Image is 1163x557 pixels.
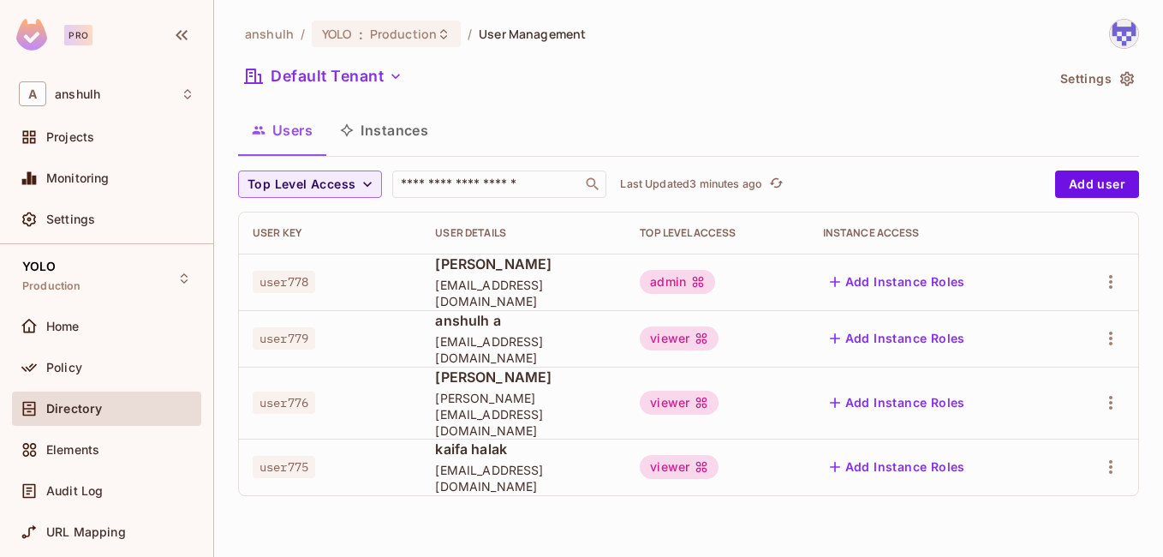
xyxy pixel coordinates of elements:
span: User Management [479,26,586,42]
div: Pro [64,25,92,45]
span: YOLO [322,26,352,42]
div: viewer [640,391,719,415]
span: Monitoring [46,171,110,185]
span: refresh [769,176,784,193]
div: User Key [253,226,408,240]
span: kaifa halak [435,440,612,458]
button: Default Tenant [238,63,409,90]
div: admin [640,270,715,294]
div: viewer [640,455,719,479]
div: viewer [640,326,719,350]
button: Users [238,109,326,152]
span: Settings [46,213,95,226]
button: Add Instance Roles [823,389,972,416]
img: anshulh.work@gmail.com [1110,20,1138,48]
span: Directory [46,402,102,416]
span: the active workspace [245,26,294,42]
div: Instance Access [823,226,1047,240]
button: Add Instance Roles [823,453,972,481]
button: refresh [766,174,786,195]
span: user779 [253,327,315,350]
span: [EMAIL_ADDRESS][DOMAIN_NAME] [435,277,612,309]
span: Production [370,26,437,42]
span: Audit Log [46,484,103,498]
span: user776 [253,392,315,414]
img: SReyMgAAAABJRU5ErkJggg== [16,19,47,51]
div: Top Level Access [640,226,795,240]
span: Click to refresh data [762,174,786,195]
span: Policy [46,361,82,374]
div: User Details [435,226,612,240]
button: Top Level Access [238,171,382,198]
span: user775 [253,456,315,478]
span: user778 [253,271,315,293]
span: [PERSON_NAME] [435,368,612,386]
span: A [19,81,46,106]
button: Add user [1055,171,1139,198]
span: Production [22,279,81,293]
span: [EMAIL_ADDRESS][DOMAIN_NAME] [435,462,612,494]
span: YOLO [22,260,57,273]
button: Settings [1053,65,1139,93]
span: Projects [46,130,94,144]
span: anshulh a [435,311,612,330]
span: : [358,27,364,41]
span: Home [46,320,80,333]
li: / [301,26,305,42]
p: Last Updated 3 minutes ago [620,177,762,191]
button: Add Instance Roles [823,268,972,296]
li: / [468,26,472,42]
button: Instances [326,109,442,152]
span: [PERSON_NAME][EMAIL_ADDRESS][DOMAIN_NAME] [435,390,612,439]
span: Workspace: anshulh [55,87,100,101]
span: URL Mapping [46,525,126,539]
span: Top Level Access [248,174,355,195]
span: [PERSON_NAME] [435,255,612,273]
span: Elements [46,443,99,457]
span: [EMAIL_ADDRESS][DOMAIN_NAME] [435,333,612,366]
button: Add Instance Roles [823,325,972,352]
